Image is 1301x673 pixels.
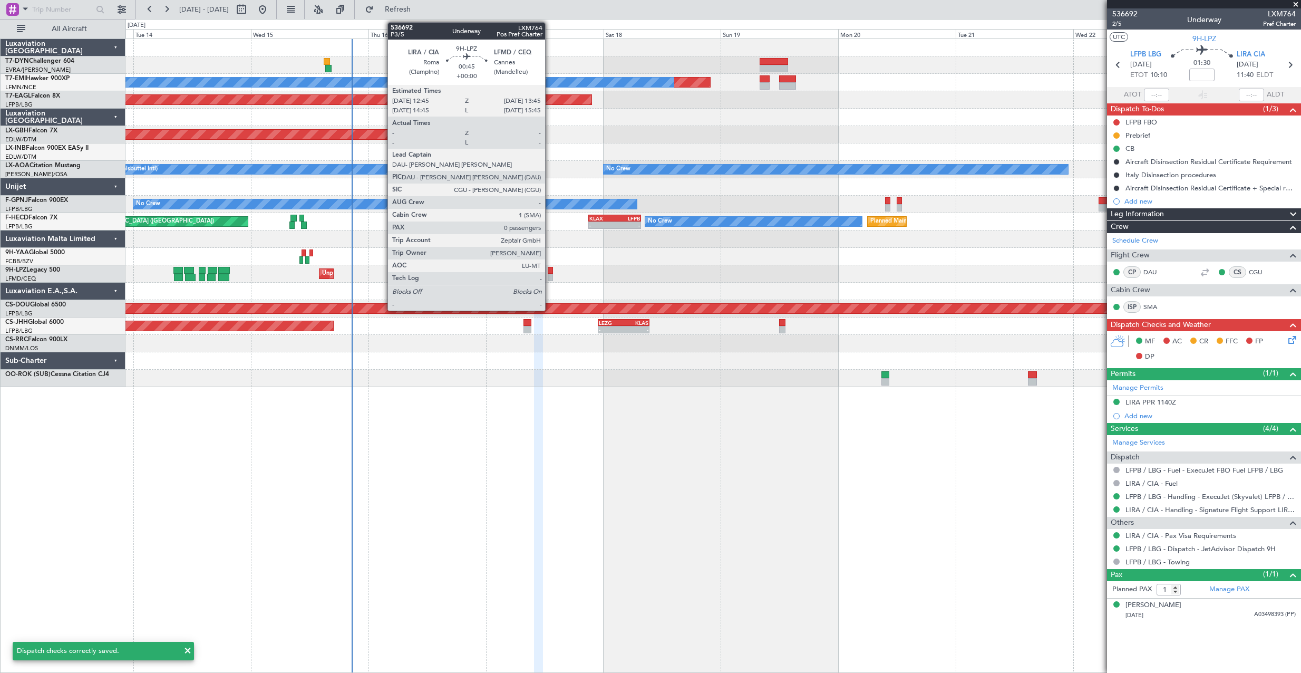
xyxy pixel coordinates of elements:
[870,214,1036,229] div: Planned Maint [GEOGRAPHIC_DATA] ([GEOGRAPHIC_DATA])
[5,66,71,74] a: EVRA/[PERSON_NAME]
[5,145,89,151] a: LX-INBFalcon 900EX EASy II
[1125,144,1134,153] div: CB
[1110,32,1128,42] button: UTC
[12,21,114,37] button: All Aircraft
[5,136,36,143] a: EDLW/DTM
[5,197,68,204] a: F-GPNJFalcon 900EX
[5,58,74,64] a: T7-DYNChallenger 604
[1111,249,1150,262] span: Flight Crew
[322,266,496,282] div: Unplanned Maint [GEOGRAPHIC_DATA] ([GEOGRAPHIC_DATA])
[136,196,160,212] div: No Crew
[589,222,615,228] div: -
[1111,319,1211,331] span: Dispatch Checks and Weather
[428,215,455,222] div: LFPB
[1125,544,1276,553] a: LFPB / LBG - Dispatch - JetAdvisor Dispatch 9H
[5,371,51,378] span: OO-ROK (SUB)
[838,29,956,39] div: Mon 20
[5,128,57,134] a: LX-GBHFalcon 7X
[5,170,67,178] a: [PERSON_NAME]/QSA
[1123,301,1141,313] div: ISP
[5,75,26,82] span: T7-EMI
[5,128,28,134] span: LX-GBH
[1123,266,1141,278] div: CP
[1111,423,1138,435] span: Services
[5,153,36,161] a: EDLW/DTM
[1144,89,1169,101] input: --:--
[1263,8,1296,20] span: LXM764
[133,29,251,39] div: Tue 14
[1193,58,1210,69] span: 01:30
[1111,221,1129,233] span: Crew
[599,326,624,333] div: -
[5,93,60,99] a: T7-EAGLFalcon 8X
[606,161,630,177] div: No Crew
[624,320,648,326] div: KLAS
[1112,438,1165,448] a: Manage Services
[5,162,30,169] span: LX-AOA
[5,319,64,325] a: CS-JHHGlobal 6000
[5,101,33,109] a: LFPB/LBG
[376,6,420,13] span: Refresh
[5,205,33,213] a: LFPB/LBG
[5,249,65,256] a: 9H-YAAGlobal 5000
[1256,70,1273,81] span: ELDT
[1229,266,1246,278] div: CS
[1112,8,1138,20] span: 536692
[1125,557,1190,566] a: LFPB / LBG - Towing
[1226,336,1238,347] span: FFC
[1125,118,1157,127] div: LFPB FBO
[1124,90,1141,100] span: ATOT
[1111,517,1134,529] span: Others
[1125,131,1150,140] div: Prebrief
[1263,20,1296,28] span: Pref Charter
[5,327,33,335] a: LFPB/LBG
[5,302,66,308] a: CS-DOUGlobal 6500
[1111,208,1164,220] span: Leg Information
[1125,466,1283,475] a: LFPB / LBG - Fuel - ExecuJet FBO Fuel LFPB / LBG
[128,21,145,30] div: [DATE]
[1124,197,1296,206] div: Add new
[5,83,36,91] a: LFMN/NCE
[1111,284,1150,296] span: Cabin Crew
[368,29,486,39] div: Thu 16
[251,29,368,39] div: Wed 15
[5,58,29,64] span: T7-DYN
[1125,479,1178,488] a: LIRA / CIA - Fuel
[486,29,604,39] div: Fri 17
[589,215,615,222] div: KLAX
[5,371,109,378] a: OO-ROK (SUB)Cessna Citation CJ4
[1199,336,1208,347] span: CR
[1267,90,1284,100] span: ALDT
[360,1,423,18] button: Refresh
[5,319,28,325] span: CS-JHH
[1237,70,1254,81] span: 11:40
[5,197,28,204] span: F-GPNJ
[179,5,229,14] span: [DATE] - [DATE]
[1111,451,1140,464] span: Dispatch
[5,302,30,308] span: CS-DOU
[1125,611,1143,619] span: [DATE]
[1112,20,1138,28] span: 2/5
[615,215,640,222] div: LFPB
[1263,368,1278,379] span: (1/1)
[1125,531,1236,540] a: LIRA / CIA - Pax Visa Requirements
[5,249,29,256] span: 9H-YAA
[5,267,26,273] span: 9H-LPZ
[1143,267,1167,277] a: DAU
[1150,70,1167,81] span: 10:10
[1255,336,1263,347] span: FP
[1145,352,1154,362] span: DP
[1209,584,1249,595] a: Manage PAX
[5,267,60,273] a: 9H-LPZLegacy 500
[1263,103,1278,114] span: (1/3)
[428,222,455,228] div: -
[1124,411,1296,420] div: Add new
[1125,398,1176,407] div: LIRA PPR 1140Z
[5,336,67,343] a: CS-RRCFalcon 900LX
[624,326,648,333] div: -
[1130,70,1148,81] span: ETOT
[1125,505,1296,514] a: LIRA / CIA - Handling - Signature Flight Support LIRA / CIA
[5,310,33,318] a: LFPB/LBG
[1237,50,1265,60] span: LIRA CIA
[5,257,33,265] a: FCBB/BZV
